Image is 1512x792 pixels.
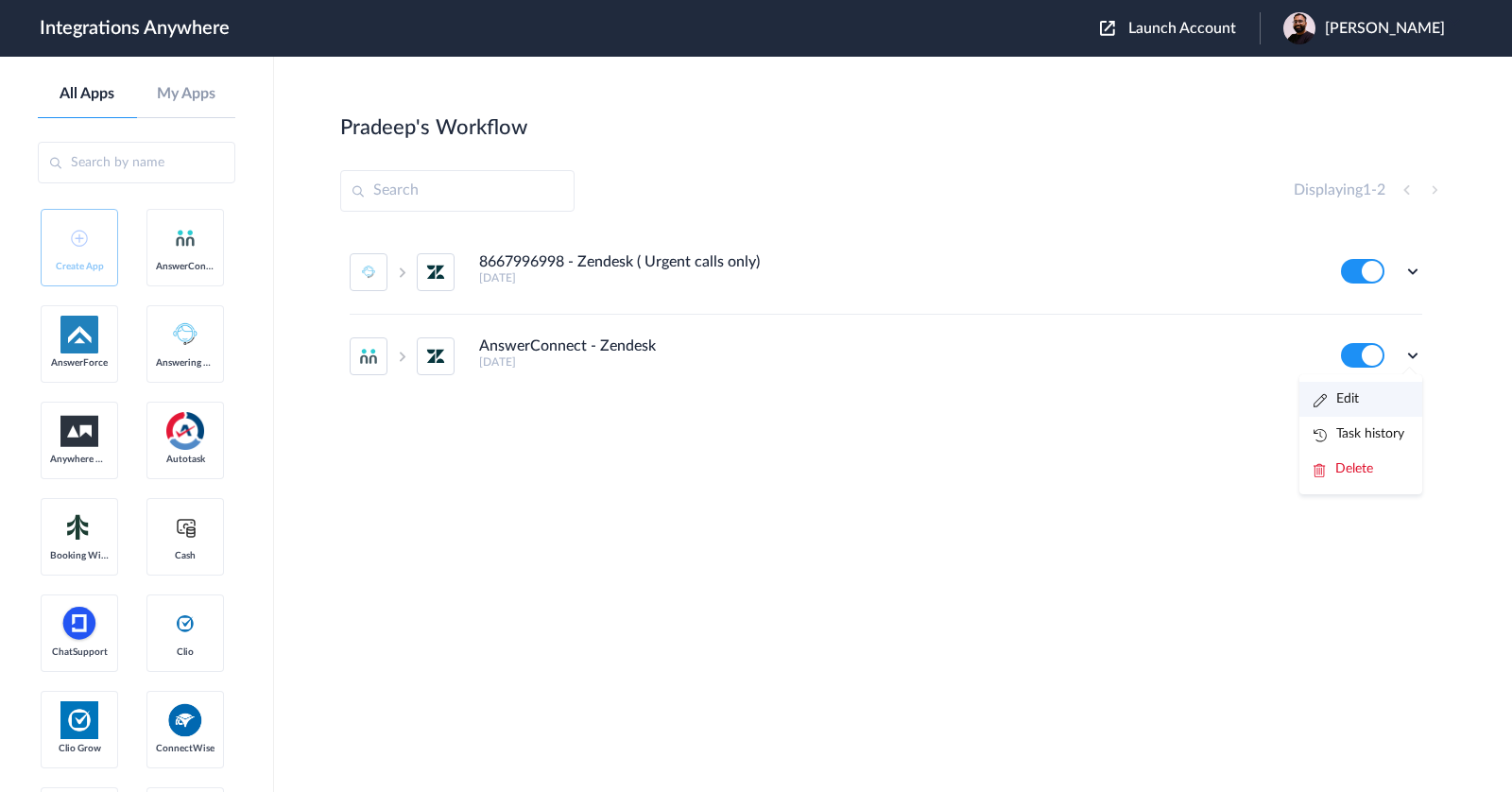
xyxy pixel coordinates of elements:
[174,612,197,635] img: clio-logo.svg
[40,17,230,40] h1: Integrations Anywhere
[1325,20,1445,38] span: [PERSON_NAME]
[50,261,109,272] span: Create App
[71,230,88,247] img: add-icon.svg
[1128,21,1236,36] span: Launch Account
[1294,181,1385,199] h4: Displaying -
[60,510,98,544] img: Setmore_Logo.svg
[1314,392,1359,405] a: Edit
[156,357,215,369] span: Answering Service
[166,412,204,450] img: autotask.png
[1363,182,1371,198] span: 1
[156,454,215,465] span: Autotask
[166,316,204,353] img: Answering_service.png
[1335,462,1373,475] span: Delete
[60,701,98,739] img: Clio.jpg
[156,646,215,658] span: Clio
[60,316,98,353] img: af-app-logo.svg
[137,85,236,103] a: My Apps
[156,743,215,754] span: ConnectWise
[174,516,198,539] img: cash-logo.svg
[479,337,656,355] h4: AnswerConnect - Zendesk
[1283,12,1315,44] img: 9325f353-f857-4870-9c84-24bde898d758.jpeg
[38,142,235,183] input: Search by name
[1100,21,1115,36] img: launch-acct-icon.svg
[166,701,204,738] img: connectwise.png
[1377,182,1385,198] span: 2
[50,357,109,369] span: AnswerForce
[340,170,575,212] input: Search
[340,115,527,140] h2: Pradeep's Workflow
[38,85,137,103] a: All Apps
[60,416,98,447] img: aww.png
[60,605,98,643] img: chatsupport-icon.svg
[156,550,215,561] span: Cash
[479,253,760,271] h4: 8667996998 - Zendesk ( Urgent calls only)
[50,454,109,465] span: Anywhere Works
[479,355,1315,369] h5: [DATE]
[174,227,197,250] img: answerconnect-logo.svg
[1100,20,1260,38] button: Launch Account
[50,646,109,658] span: ChatSupport
[50,550,109,561] span: Booking Widget
[50,743,109,754] span: Clio Grow
[156,261,215,272] span: AnswerConnect
[479,271,1315,284] h5: [DATE]
[1314,427,1404,440] a: Task history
